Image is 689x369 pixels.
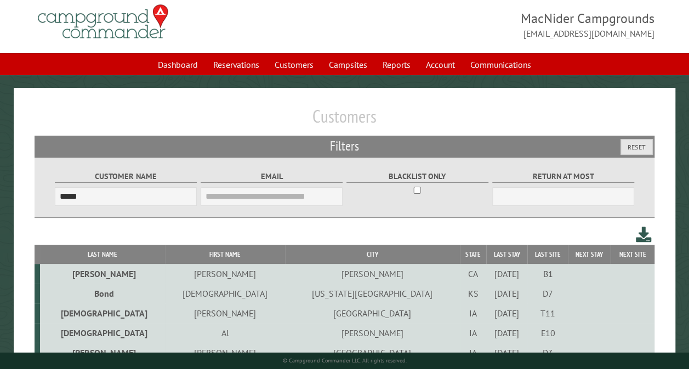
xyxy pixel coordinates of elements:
[527,284,568,303] td: D7
[165,245,284,264] th: First Name
[285,284,460,303] td: [US_STATE][GEOGRAPHIC_DATA]
[165,264,284,284] td: [PERSON_NAME]
[165,343,284,362] td: [PERSON_NAME]
[460,264,486,284] td: CA
[345,9,655,40] span: MacNider Campgrounds [EMAIL_ADDRESS][DOMAIN_NAME]
[285,343,460,362] td: [GEOGRAPHIC_DATA]
[460,343,486,362] td: IA
[285,323,460,343] td: [PERSON_NAME]
[165,303,284,323] td: [PERSON_NAME]
[40,343,166,362] td: [PERSON_NAME]
[488,327,526,338] div: [DATE]
[527,264,568,284] td: B1
[419,54,462,75] a: Account
[346,170,488,183] label: Blacklist only
[201,170,343,183] label: Email
[527,245,568,264] th: Last Site
[268,54,320,75] a: Customers
[488,268,526,279] div: [DATE]
[636,224,652,245] a: Download this customer list (.csv)
[285,245,460,264] th: City
[165,323,284,343] td: Al
[165,284,284,303] td: [DEMOGRAPHIC_DATA]
[285,264,460,284] td: [PERSON_NAME]
[35,136,654,157] h2: Filters
[611,245,654,264] th: Next Site
[464,54,538,75] a: Communications
[40,264,166,284] td: [PERSON_NAME]
[527,303,568,323] td: T11
[35,106,654,136] h1: Customers
[527,323,568,343] td: E10
[488,308,526,319] div: [DATE]
[55,170,197,183] label: Customer Name
[488,347,526,358] div: [DATE]
[207,54,266,75] a: Reservations
[486,245,527,264] th: Last Stay
[568,245,611,264] th: Next Stay
[151,54,204,75] a: Dashboard
[40,284,166,303] td: Bond
[460,303,486,323] td: IA
[527,343,568,362] td: D3
[460,323,486,343] td: IA
[460,245,486,264] th: State
[492,170,634,183] label: Return at most
[620,139,653,155] button: Reset
[285,303,460,323] td: [GEOGRAPHIC_DATA]
[322,54,374,75] a: Campsites
[488,288,526,299] div: [DATE]
[40,245,166,264] th: Last Name
[35,1,172,43] img: Campground Commander
[283,357,407,364] small: © Campground Commander LLC. All rights reserved.
[376,54,417,75] a: Reports
[460,284,486,303] td: KS
[40,323,166,343] td: [DEMOGRAPHIC_DATA]
[40,303,166,323] td: [DEMOGRAPHIC_DATA]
